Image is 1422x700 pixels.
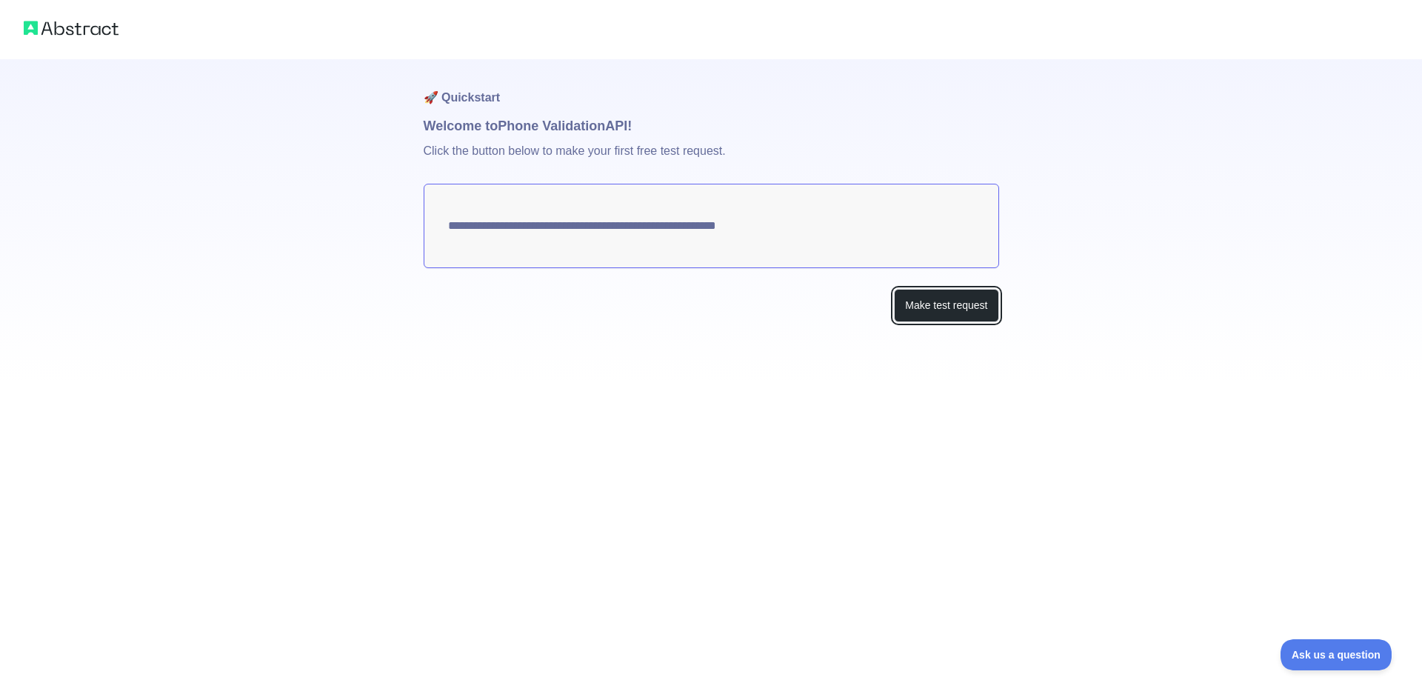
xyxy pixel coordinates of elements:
[24,18,118,39] img: Abstract logo
[1281,639,1392,670] iframe: Toggle Customer Support
[424,136,999,184] p: Click the button below to make your first free test request.
[894,289,998,322] button: Make test request
[424,59,999,116] h1: 🚀 Quickstart
[424,116,999,136] h1: Welcome to Phone Validation API!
